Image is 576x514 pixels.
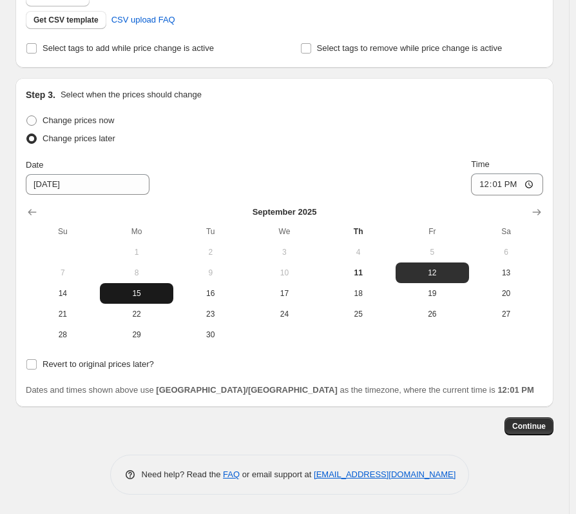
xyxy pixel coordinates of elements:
[504,417,553,435] button: Continue
[327,309,390,319] span: 25
[247,221,322,242] th: Wednesday
[396,262,470,283] button: Friday September 12 2025
[100,304,174,324] button: Monday September 22 2025
[178,247,242,257] span: 2
[26,88,55,101] h2: Step 3.
[401,268,465,278] span: 12
[327,247,390,257] span: 4
[474,288,538,299] span: 20
[396,221,470,242] th: Friday
[31,226,95,237] span: Su
[111,14,175,26] span: CSV upload FAQ
[469,242,543,262] button: Saturday September 6 2025
[105,288,169,299] span: 15
[26,174,149,195] input: 9/11/2025
[26,283,100,304] button: Sunday September 14 2025
[247,283,322,304] button: Wednesday September 17 2025
[31,309,95,319] span: 21
[247,304,322,324] button: Wednesday September 24 2025
[469,221,543,242] th: Saturday
[26,262,100,283] button: Sunday September 7 2025
[253,226,316,237] span: We
[105,226,169,237] span: Mo
[173,262,247,283] button: Tuesday September 9 2025
[26,324,100,345] button: Sunday September 28 2025
[474,247,538,257] span: 6
[474,226,538,237] span: Sa
[43,359,154,369] span: Revert to original prices later?
[322,304,396,324] button: Thursday September 25 2025
[327,268,390,278] span: 11
[396,283,470,304] button: Friday September 19 2025
[401,309,465,319] span: 26
[23,203,41,221] button: Show previous month, August 2025
[396,304,470,324] button: Friday September 26 2025
[34,15,99,25] span: Get CSV template
[178,268,242,278] span: 9
[105,330,169,340] span: 29
[104,10,183,30] a: CSV upload FAQ
[401,226,465,237] span: Fr
[100,221,174,242] th: Monday
[469,304,543,324] button: Saturday September 27 2025
[327,226,390,237] span: Th
[105,268,169,278] span: 8
[173,324,247,345] button: Tuesday September 30 2025
[26,160,43,170] span: Date
[528,203,546,221] button: Show next month, October 2025
[100,242,174,262] button: Monday September 1 2025
[178,330,242,340] span: 30
[322,262,396,283] button: Today Thursday September 11 2025
[253,288,316,299] span: 17
[178,226,242,237] span: Tu
[173,242,247,262] button: Tuesday September 2 2025
[100,283,174,304] button: Monday September 15 2025
[240,470,314,479] span: or email support at
[253,247,316,257] span: 3
[173,283,247,304] button: Tuesday September 16 2025
[156,385,337,395] b: [GEOGRAPHIC_DATA]/[GEOGRAPHIC_DATA]
[471,159,489,169] span: Time
[61,88,202,101] p: Select when the prices should change
[31,288,95,299] span: 14
[100,324,174,345] button: Monday September 29 2025
[322,283,396,304] button: Thursday September 18 2025
[469,283,543,304] button: Saturday September 20 2025
[105,247,169,257] span: 1
[31,268,95,278] span: 7
[247,262,322,283] button: Wednesday September 10 2025
[471,173,543,195] input: 12:00
[178,288,242,299] span: 16
[247,242,322,262] button: Wednesday September 3 2025
[100,262,174,283] button: Monday September 8 2025
[31,330,95,340] span: 28
[173,221,247,242] th: Tuesday
[474,268,538,278] span: 13
[327,288,390,299] span: 18
[26,385,534,395] span: Dates and times shown above use as the timezone, where the current time is
[253,268,316,278] span: 10
[43,115,114,125] span: Change prices now
[512,421,546,431] span: Continue
[223,470,240,479] a: FAQ
[105,309,169,319] span: 22
[497,385,533,395] b: 12:01 PM
[322,242,396,262] button: Thursday September 4 2025
[469,262,543,283] button: Saturday September 13 2025
[401,247,465,257] span: 5
[317,43,503,53] span: Select tags to remove while price change is active
[173,304,247,324] button: Tuesday September 23 2025
[26,11,106,29] button: Get CSV template
[178,309,242,319] span: 23
[396,242,470,262] button: Friday September 5 2025
[401,288,465,299] span: 19
[43,43,214,53] span: Select tags to add while price change is active
[26,221,100,242] th: Sunday
[43,133,115,143] span: Change prices later
[474,309,538,319] span: 27
[253,309,316,319] span: 24
[322,221,396,242] th: Thursday
[26,304,100,324] button: Sunday September 21 2025
[142,470,224,479] span: Need help? Read the
[314,470,456,479] a: [EMAIL_ADDRESS][DOMAIN_NAME]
